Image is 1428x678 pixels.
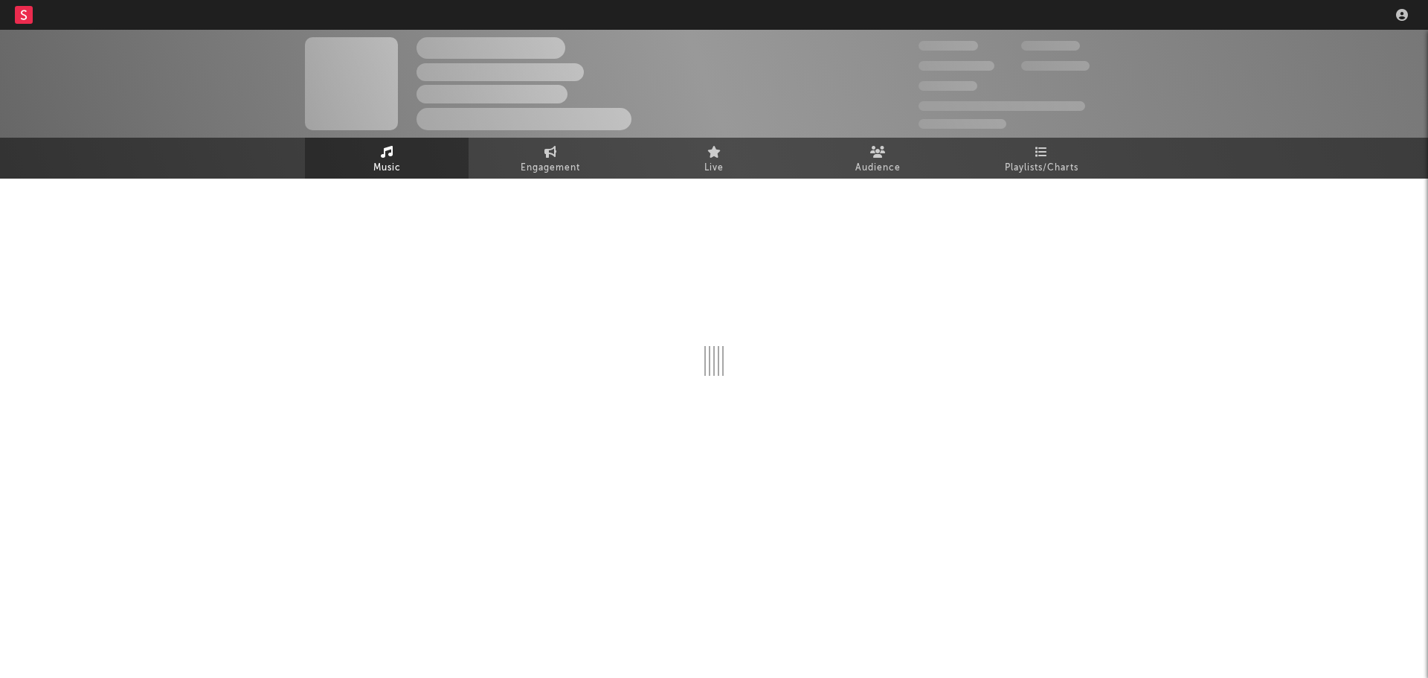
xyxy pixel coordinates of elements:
span: 1,000,000 [1021,61,1090,71]
a: Live [632,138,796,179]
a: Audience [796,138,959,179]
span: Playlists/Charts [1005,159,1078,177]
span: Live [704,159,724,177]
span: Engagement [521,159,580,177]
a: Music [305,138,469,179]
a: Engagement [469,138,632,179]
a: Playlists/Charts [959,138,1123,179]
span: 100,000 [919,81,977,91]
span: Music [373,159,401,177]
span: 50,000,000 [919,61,994,71]
span: 300,000 [919,41,978,51]
span: Jump Score: 85.0 [919,119,1006,129]
span: 100,000 [1021,41,1080,51]
span: Audience [855,159,901,177]
span: 50,000,000 Monthly Listeners [919,101,1085,111]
